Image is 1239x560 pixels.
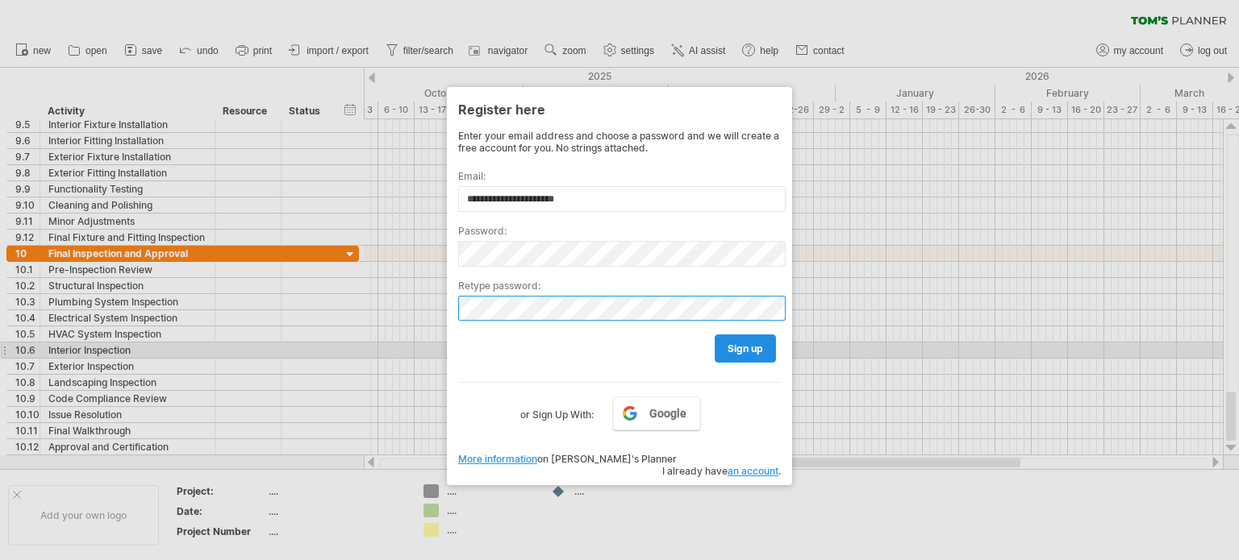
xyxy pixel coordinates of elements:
a: an account [728,465,778,477]
label: Password: [458,225,781,237]
div: Enter your email address and choose a password and we will create a free account for you. No stri... [458,130,781,154]
span: Google [649,407,686,420]
label: Retype password: [458,280,781,292]
span: I already have . [662,465,781,477]
a: Google [613,396,700,430]
label: Email: [458,170,781,182]
span: sign up [728,342,763,355]
div: Register here [458,94,781,123]
a: sign up [715,334,776,363]
a: More information [458,453,537,465]
span: on [PERSON_NAME]'s Planner [458,453,677,465]
label: or Sign Up With: [520,396,594,424]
